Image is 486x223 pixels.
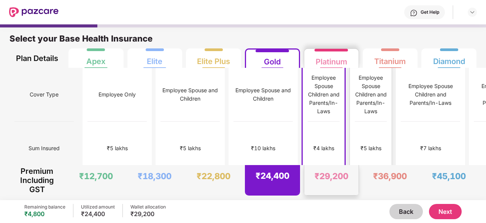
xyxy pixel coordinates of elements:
[264,51,281,66] div: Gold
[180,144,201,152] div: ₹5 lakhs
[130,210,166,218] div: ₹29,200
[316,51,347,66] div: Platinum
[130,204,166,210] div: Wallet allocation
[147,51,162,66] div: Elite
[160,86,220,103] div: Employee Spouse and Children
[432,171,466,181] div: ₹45,100
[420,144,441,152] div: ₹7 lakhs
[314,171,348,181] div: ₹29,200
[81,210,115,218] div: ₹24,400
[29,141,60,156] span: Sum Insured
[355,74,387,116] div: Employee Spouse Children and Parents/In-Laws
[308,74,340,116] div: Employee Spouse Children and Parents/In-Laws
[433,51,465,66] div: Diamond
[469,9,475,15] img: svg+xml;base64,PHN2ZyBpZD0iRHJvcGRvd24tMzJ4MzIiIHhtbG5zPSJodHRwOi8vd3d3LnczLm9yZy8yMDAwL3N2ZyIgd2...
[429,204,462,219] button: Next
[374,51,406,66] div: Titanium
[197,171,230,181] div: ₹22,800
[421,9,439,15] div: Get Help
[233,86,293,103] div: Employee Spouse and Children
[373,171,407,181] div: ₹36,900
[389,204,423,219] button: Back
[138,171,172,181] div: ₹18,300
[24,204,65,210] div: Remaining balance
[410,9,418,17] img: svg+xml;base64,PHN2ZyBpZD0iSGVscC0zMngzMiIgeG1sbnM9Imh0dHA6Ly93d3cudzMub3JnLzIwMDAvc3ZnIiB3aWR0aD...
[81,204,115,210] div: Utilized amount
[30,87,59,102] span: Cover Type
[313,144,334,152] div: ₹4 lakhs
[256,170,289,181] div: ₹24,400
[107,144,128,152] div: ₹5 lakhs
[14,48,60,68] div: Plan Details
[24,210,65,218] div: ₹4,800
[14,165,60,196] div: Premium Including GST
[98,90,136,99] div: Employee Only
[79,171,113,181] div: ₹12,700
[9,7,59,17] img: New Pazcare Logo
[197,51,230,66] div: Elite Plus
[10,33,476,48] div: Select your Base Health Insurance
[361,144,381,152] div: ₹5 lakhs
[86,51,105,66] div: Apex
[401,82,460,107] div: Employee Spouse Children and Parents/In-Laws
[251,144,275,152] div: ₹10 lakhs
